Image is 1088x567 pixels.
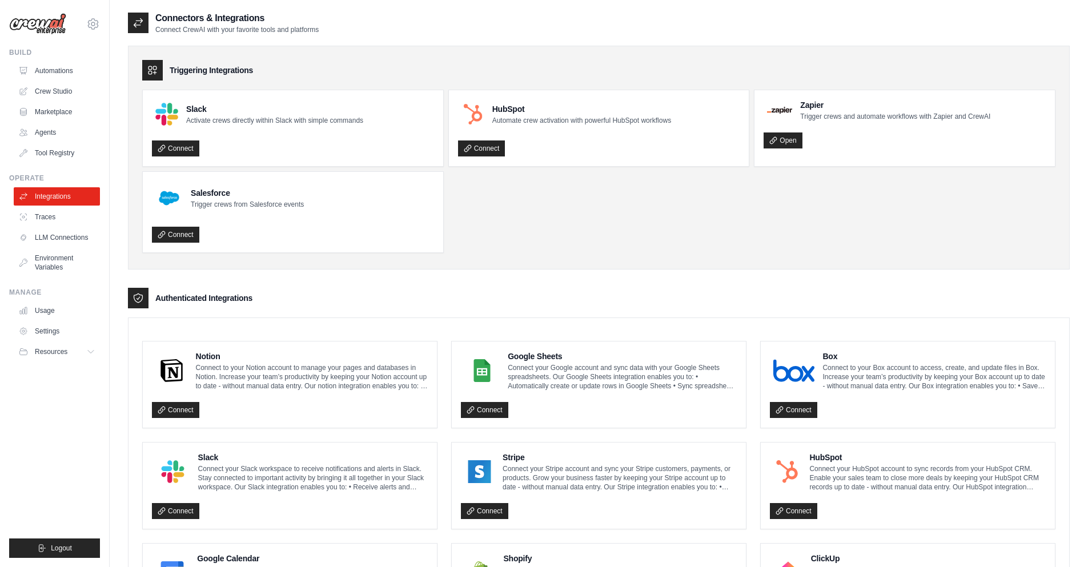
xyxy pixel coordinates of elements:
span: Resources [35,347,67,356]
img: Logo [9,13,66,35]
a: Agents [14,123,100,142]
h4: HubSpot [492,103,671,115]
p: Connect your Stripe account and sync your Stripe customers, payments, or products. Grow your busi... [503,464,737,492]
p: Connect your HubSpot account to sync records from your HubSpot CRM. Enable your sales team to clo... [809,464,1046,492]
h4: Notion [196,351,428,362]
img: HubSpot Logo [773,460,801,483]
h4: Slack [198,452,428,463]
a: Usage [14,301,100,320]
h3: Triggering Integrations [170,65,253,76]
h4: ClickUp [811,553,1046,564]
button: Resources [14,343,100,361]
p: Connect CrewAI with your favorite tools and platforms [155,25,319,34]
img: HubSpot Logo [461,103,484,126]
img: Notion Logo [155,359,188,382]
a: Open [764,132,802,148]
h4: Google Calendar [197,553,428,564]
a: Connect [152,140,199,156]
a: Crew Studio [14,82,100,100]
div: Manage [9,288,100,297]
h4: HubSpot [809,452,1046,463]
h4: Zapier [800,99,990,111]
div: Operate [9,174,100,183]
img: Stripe Logo [464,460,495,483]
a: Marketplace [14,103,100,121]
a: Connect [152,227,199,243]
p: Connect your Slack workspace to receive notifications and alerts in Slack. Stay connected to impo... [198,464,428,492]
a: LLM Connections [14,228,100,247]
button: Logout [9,538,100,558]
h4: Box [822,351,1046,362]
a: Connect [458,140,505,156]
h4: Shopify [503,553,737,564]
h4: Google Sheets [508,351,737,362]
a: Tool Registry [14,144,100,162]
a: Traces [14,208,100,226]
h4: Stripe [503,452,737,463]
p: Trigger crews and automate workflows with Zapier and CrewAI [800,112,990,121]
span: Logout [51,544,72,553]
h3: Authenticated Integrations [155,292,252,304]
a: Connect [461,503,508,519]
img: Slack Logo [155,460,190,483]
p: Activate crews directly within Slack with simple commands [186,116,363,125]
img: Slack Logo [155,103,178,126]
a: Automations [14,62,100,80]
p: Trigger crews from Salesforce events [191,200,304,209]
a: Settings [14,322,100,340]
img: Google Sheets Logo [464,359,500,382]
p: Connect to your Box account to access, create, and update files in Box. Increase your team’s prod... [822,363,1046,391]
a: Connect [152,503,199,519]
img: Box Logo [773,359,814,382]
h4: Salesforce [191,187,304,199]
p: Connect your Google account and sync data with your Google Sheets spreadsheets. Our Google Sheets... [508,363,737,391]
h4: Slack [186,103,363,115]
a: Environment Variables [14,249,100,276]
a: Integrations [14,187,100,206]
img: Zapier Logo [767,107,792,114]
iframe: Chat Widget [1031,512,1088,567]
h2: Connectors & Integrations [155,11,319,25]
a: Connect [770,402,817,418]
img: Salesforce Logo [155,184,183,212]
p: Connect to your Notion account to manage your pages and databases in Notion. Increase your team’s... [196,363,428,391]
a: Connect [770,503,817,519]
p: Automate crew activation with powerful HubSpot workflows [492,116,671,125]
a: Connect [461,402,508,418]
a: Connect [152,402,199,418]
div: Build [9,48,100,57]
